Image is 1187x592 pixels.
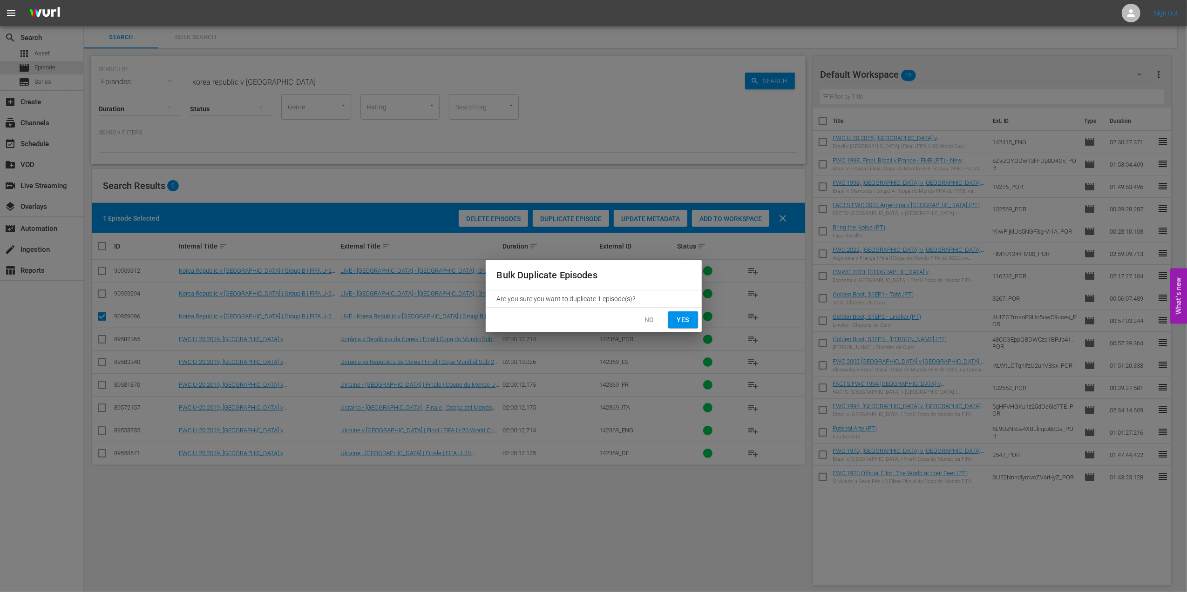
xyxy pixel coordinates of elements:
button: No [635,311,665,329]
span: menu [6,7,17,19]
a: Sign Out [1154,9,1178,17]
button: Yes [668,311,698,329]
button: Open Feedback Widget [1170,269,1187,324]
div: Are you sure you want to duplicate 1 episode(s)? [486,290,702,307]
span: Yes [676,314,691,326]
span: No [642,314,657,326]
img: ans4CAIJ8jUAAAAAAAAAAAAAAAAAAAAAAAAgQb4GAAAAAAAAAAAAAAAAAAAAAAAAJMjXAAAAAAAAAAAAAAAAAAAAAAAAgAT5G... [22,2,67,24]
h2: Bulk Duplicate Episodes [497,268,691,283]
